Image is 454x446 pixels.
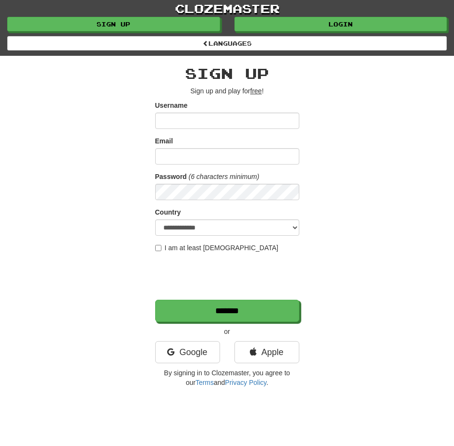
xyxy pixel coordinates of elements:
a: Terms [196,379,214,386]
p: or [155,327,299,336]
a: Login [234,17,447,31]
label: I am at least [DEMOGRAPHIC_DATA] [155,243,279,253]
em: (6 characters minimum) [189,173,259,180]
a: Apple [234,341,299,363]
label: Password [155,172,187,181]
a: Google [155,341,220,363]
input: I am at least [DEMOGRAPHIC_DATA] [155,245,161,251]
p: By signing in to Clozemaster, you agree to our and . [155,368,299,387]
p: Sign up and play for ! [155,86,299,96]
u: free [250,87,262,95]
a: Languages [7,36,447,51]
h2: Sign up [155,65,299,81]
label: Country [155,207,181,217]
label: Username [155,101,188,110]
a: Privacy Policy [225,379,266,386]
label: Email [155,136,173,146]
a: Sign up [7,17,220,31]
iframe: reCAPTCHA [155,257,301,295]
